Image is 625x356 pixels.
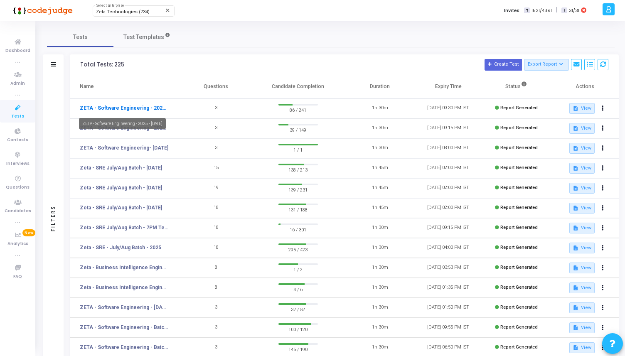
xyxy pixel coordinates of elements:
[278,225,318,233] span: 16 / 301
[500,105,538,110] span: Report Generated
[346,298,414,318] td: 1h 30m
[182,158,250,178] td: 15
[182,258,250,278] td: 8
[500,165,538,170] span: Report Generated
[556,6,557,15] span: |
[80,104,169,112] a: ZETA - Software Engineering - 2025 - [DATE]
[80,244,161,251] a: Zeta - SRE - July/Aug Batch - 2025
[80,224,169,231] a: Zeta - SRE July/Aug Batch - 7PM Test
[96,9,150,15] span: Zeta Technologies (734)
[278,325,318,333] span: 100 / 120
[182,198,250,218] td: 18
[500,245,538,250] span: Report Generated
[278,165,318,174] span: 138 / 213
[182,298,250,318] td: 3
[80,184,162,192] a: Zeta - SRE July/Aug Batch - [DATE]
[182,278,250,298] td: 8
[573,106,578,111] mat-icon: description
[569,302,595,313] button: View
[13,273,22,280] span: FAQ
[346,75,414,98] th: Duration
[573,205,578,211] mat-icon: description
[485,59,522,71] button: Create Test
[346,138,414,158] td: 1h 30m
[500,285,538,290] span: Report Generated
[569,183,595,194] button: View
[414,278,482,298] td: [DATE] 01:35 PM IST
[182,98,250,118] td: 3
[278,185,318,194] span: 139 / 231
[80,344,169,351] a: ZETA - Software Engineering - Batch 2 - [DATE] - 5PM
[500,344,538,350] span: Report Generated
[569,322,595,333] button: View
[346,278,414,298] td: 1h 30m
[414,238,482,258] td: [DATE] 04:00 PM IST
[414,98,482,118] td: [DATE] 09:30 PM IST
[5,47,30,54] span: Dashboard
[79,118,166,129] div: ZETA - Software Engineering - 2025 - [DATE]
[278,145,318,154] span: 1 / 1
[414,75,482,98] th: Expiry Time
[573,245,578,251] mat-icon: description
[278,125,318,134] span: 39 / 149
[500,225,538,230] span: Report Generated
[278,265,318,273] span: 1 / 2
[573,325,578,331] mat-icon: description
[414,158,482,178] td: [DATE] 02:00 PM IST
[573,165,578,171] mat-icon: description
[80,204,162,211] a: Zeta - SRE July/Aug Batch - [DATE]
[7,137,28,144] span: Contests
[346,318,414,338] td: 1h 30m
[11,113,24,120] span: Tests
[182,238,250,258] td: 18
[278,205,318,214] span: 131 / 188
[346,238,414,258] td: 1h 30m
[278,305,318,313] span: 37 / 52
[569,203,595,214] button: View
[569,163,595,174] button: View
[346,198,414,218] td: 1h 45m
[6,184,30,191] span: Questions
[414,218,482,238] td: [DATE] 09:15 PM IST
[573,345,578,351] mat-icon: description
[569,243,595,253] button: View
[414,298,482,318] td: [DATE] 01:50 PM IST
[182,138,250,158] td: 3
[414,138,482,158] td: [DATE] 08:00 PM IST
[80,144,168,152] a: ZETA - Software Engineering- [DATE]
[569,282,595,293] button: View
[561,7,567,14] span: I
[182,178,250,198] td: 19
[80,61,124,68] div: Total Tests: 225
[500,304,538,310] span: Report Generated
[165,7,171,14] mat-icon: Clear
[182,75,250,98] th: Questions
[414,118,482,138] td: [DATE] 09:15 PM IST
[573,145,578,151] mat-icon: description
[346,118,414,138] td: 1h 30m
[524,59,569,71] button: Export Report
[414,258,482,278] td: [DATE] 03:53 PM IST
[73,33,88,42] span: Tests
[80,324,169,331] a: ZETA - Software Engineering - Batch 3 - [DATE] - 8PM
[569,223,595,233] button: View
[569,7,579,14] span: 31/31
[182,318,250,338] td: 3
[569,143,595,154] button: View
[551,75,619,98] th: Actions
[573,305,578,311] mat-icon: description
[250,75,346,98] th: Candidate Completion
[346,178,414,198] td: 1h 45m
[346,218,414,238] td: 1h 30m
[531,7,552,14] span: 1521/4391
[414,198,482,218] td: [DATE] 02:00 PM IST
[500,205,538,210] span: Report Generated
[5,208,31,215] span: Candidates
[573,285,578,291] mat-icon: description
[524,7,529,14] span: T
[80,264,169,271] a: Zeta - Business Intelligence Engineer I
[346,258,414,278] td: 1h 30m
[80,284,169,291] a: Zeta - Business Intelligence Engineer II
[182,218,250,238] td: 18
[500,265,538,270] span: Report Generated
